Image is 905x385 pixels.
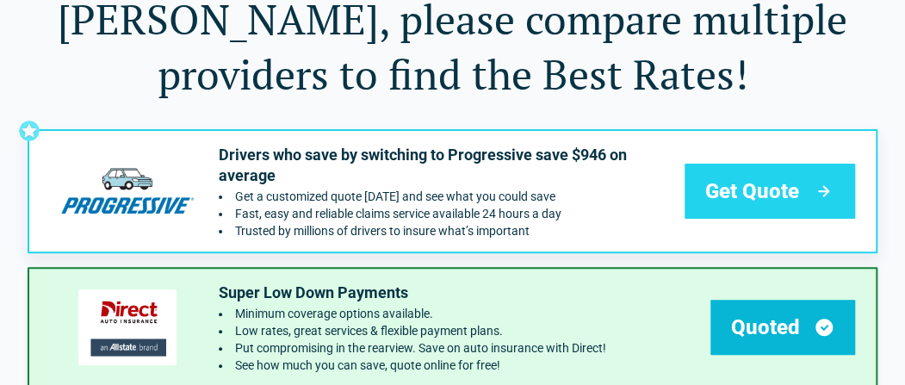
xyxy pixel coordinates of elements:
[219,189,671,203] li: Get a customized quote today and see what you could save
[28,129,877,253] a: progressive's logoDrivers who save by switching to Progressive save $946 on averageGet a customiz...
[705,177,799,205] span: Get Quote
[219,224,671,238] li: Trusted by millions of drivers to insure what’s important
[219,145,671,186] p: Drivers who save by switching to Progressive save $946 on average
[50,153,205,228] img: progressive's logo
[219,207,671,220] li: Fast, easy and reliable claims service available 24 hours a day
